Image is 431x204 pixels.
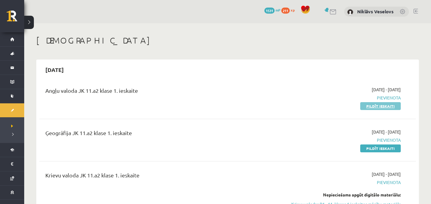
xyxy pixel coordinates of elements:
div: Nepieciešams apgūt digitālo materiālu: [288,192,401,198]
a: 1531 mP [264,8,280,12]
span: [DATE] - [DATE] [372,129,401,135]
div: Krievu valoda JK 11.a2 klase 1. ieskaite [45,171,279,182]
span: mP [276,8,280,12]
span: xp [291,8,295,12]
a: Pildīt ieskaiti [360,144,401,152]
a: Rīgas 1. Tālmācības vidusskola [7,11,24,26]
span: 1531 [264,8,275,14]
a: Niklāvs Veselovs [357,8,393,15]
span: Pievienota [288,137,401,143]
h2: [DATE] [39,63,70,77]
h1: [DEMOGRAPHIC_DATA] [36,35,419,46]
a: Pildīt ieskaiti [360,102,401,110]
span: 211 [281,8,290,14]
span: [DATE] - [DATE] [372,171,401,177]
div: Ģeogrāfija JK 11.a2 klase 1. ieskaite [45,129,279,140]
span: Pievienota [288,179,401,186]
a: 211 xp [281,8,298,12]
img: Niklāvs Veselovs [347,9,353,15]
span: Pievienota [288,95,401,101]
div: Angļu valoda JK 11.a2 klase 1. ieskaite [45,86,279,98]
span: [DATE] - [DATE] [372,86,401,93]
